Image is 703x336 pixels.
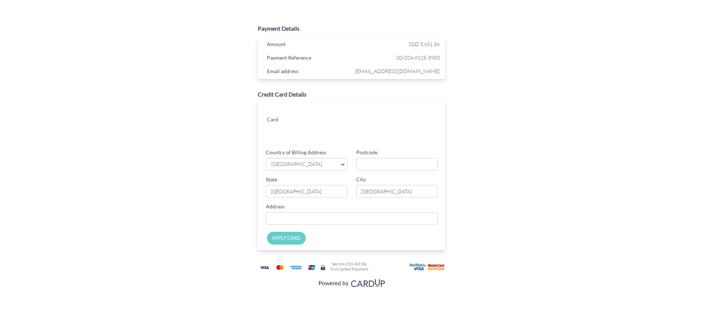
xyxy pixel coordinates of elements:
input: APPLY CARD [267,232,306,245]
img: User card [409,263,446,271]
img: Visa [257,263,272,272]
div: Card [261,115,307,126]
img: Visa, Mastercard [315,276,388,290]
div: Payment Details [258,24,445,33]
iframe: Secure card number input frame [313,107,439,121]
label: State [266,176,277,183]
img: Union Pay [304,263,319,272]
a: [GEOGRAPHIC_DATA] [266,158,347,170]
img: Secure lock [320,265,326,271]
iframe: Secure card expiration date input frame [313,124,375,137]
label: Postcode [356,149,377,156]
label: Address [266,203,284,210]
label: Country of Billing Address [266,149,326,156]
div: Email address [261,67,353,78]
div: Credit Card Details [258,90,445,99]
label: City [356,176,366,183]
img: American Express [289,263,303,272]
span: SGD 3,631.56 [409,41,440,47]
div: Payment Reference [261,53,353,64]
iframe: Secure card security code input frame [376,124,438,137]
span: [EMAIL_ADDRESS][DOMAIN_NAME] [353,67,440,76]
img: Mastercard [273,263,287,272]
div: Amount [261,39,353,50]
span: SG-024-IN25-3903 [353,53,440,62]
h6: Secure 256-bit SSL Encrypted Payment [331,261,368,271]
span: [GEOGRAPHIC_DATA] [271,161,335,168]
